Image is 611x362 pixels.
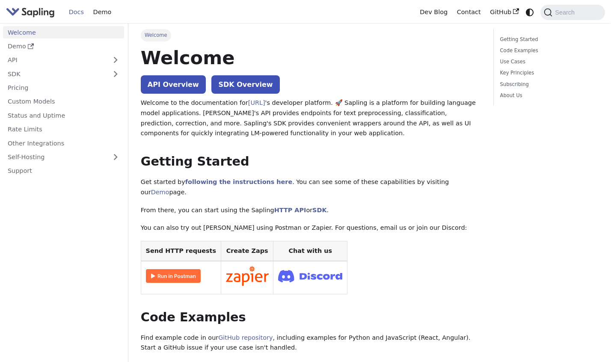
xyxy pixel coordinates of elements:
[185,178,292,185] a: following the instructions here
[3,123,124,136] a: Rate Limits
[141,241,221,261] th: Send HTTP requests
[273,241,347,261] th: Chat with us
[500,80,596,89] a: Subscribing
[3,82,124,94] a: Pricing
[312,207,326,214] a: SDK
[485,6,523,19] a: GitHub
[141,310,481,325] h2: Code Examples
[540,5,605,20] button: Search (Command+K)
[6,6,55,18] img: Sapling.ai
[248,99,265,106] a: [URL]
[552,9,580,16] span: Search
[3,54,107,66] a: API
[141,177,481,198] p: Get started by . You can see some of these capabilities by visiting our page.
[64,6,89,19] a: Docs
[141,75,206,94] a: API Overview
[3,26,124,39] a: Welcome
[226,266,269,286] img: Connect in Zapier
[278,267,342,285] img: Join Discord
[221,241,273,261] th: Create Zaps
[141,154,481,169] h2: Getting Started
[151,189,169,196] a: Demo
[274,207,306,214] a: HTTP API
[3,165,124,177] a: Support
[141,333,481,353] p: Find example code in our , including examples for Python and JavaScript (React, Angular). Start a...
[107,54,124,66] button: Expand sidebar category 'API'
[141,98,481,139] p: Welcome to the documentation for 's developer platform. 🚀 Sapling is a platform for building lang...
[141,223,481,233] p: You can also try out [PERSON_NAME] using Postman or Zapier. For questions, email us or join our D...
[6,6,58,18] a: Sapling.aiSapling.ai
[3,137,124,149] a: Other Integrations
[415,6,452,19] a: Dev Blog
[211,75,279,94] a: SDK Overview
[107,68,124,80] button: Expand sidebar category 'SDK'
[452,6,486,19] a: Contact
[141,205,481,216] p: From there, you can start using the Sapling or .
[3,40,124,53] a: Demo
[500,36,596,44] a: Getting Started
[146,269,201,283] img: Run in Postman
[500,58,596,66] a: Use Cases
[141,46,481,69] h1: Welcome
[89,6,116,19] a: Demo
[218,334,273,341] a: GitHub repository
[3,151,124,163] a: Self-Hosting
[3,68,107,80] a: SDK
[500,92,596,100] a: About Us
[500,47,596,55] a: Code Examples
[500,69,596,77] a: Key Principles
[141,29,481,41] nav: Breadcrumbs
[524,6,536,18] button: Switch between dark and light mode (currently system mode)
[3,109,124,122] a: Status and Uptime
[141,29,171,41] span: Welcome
[3,95,124,108] a: Custom Models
